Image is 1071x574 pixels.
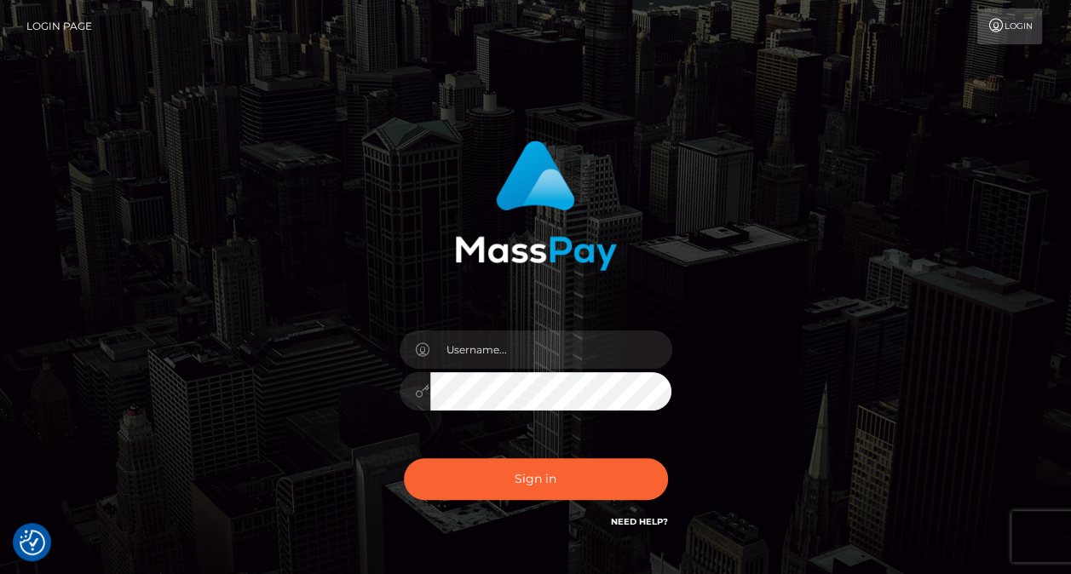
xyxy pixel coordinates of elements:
[611,516,668,527] a: Need Help?
[455,141,617,271] img: MassPay Login
[26,9,92,44] a: Login Page
[404,458,668,500] button: Sign in
[20,530,45,555] img: Revisit consent button
[20,530,45,555] button: Consent Preferences
[430,330,672,369] input: Username...
[977,9,1042,44] a: Login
